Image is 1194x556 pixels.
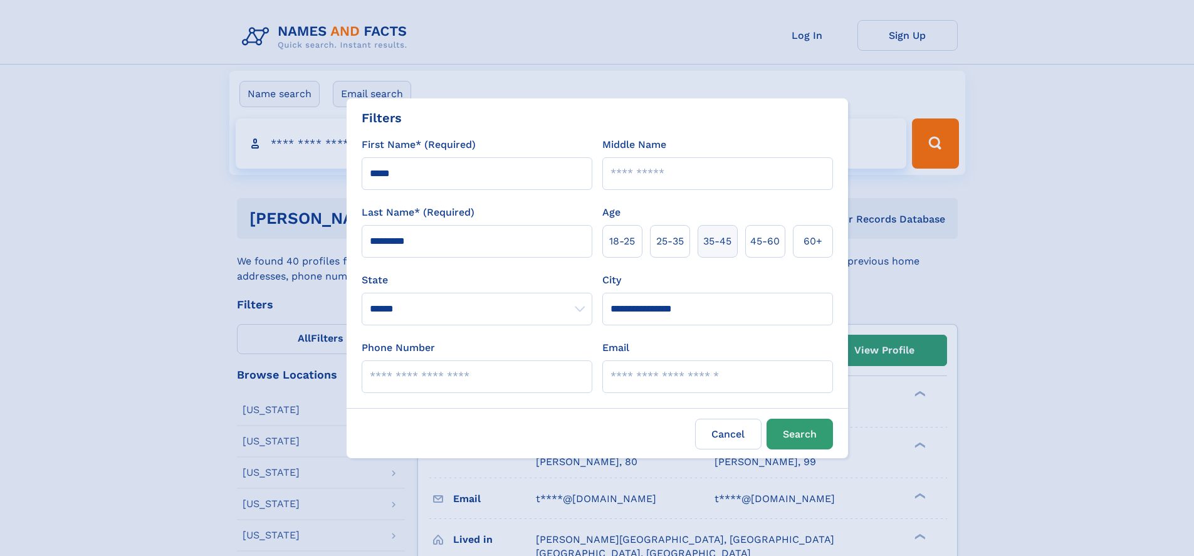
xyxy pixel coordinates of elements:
label: Cancel [695,419,762,449]
label: Middle Name [602,137,666,152]
div: Filters [362,108,402,127]
label: Last Name* (Required) [362,205,474,220]
span: 35‑45 [703,234,731,249]
label: State [362,273,592,288]
label: City [602,273,621,288]
label: Phone Number [362,340,435,355]
label: Email [602,340,629,355]
button: Search [767,419,833,449]
span: 18‑25 [609,234,635,249]
span: 60+ [804,234,822,249]
label: Age [602,205,621,220]
span: 25‑35 [656,234,684,249]
span: 45‑60 [750,234,780,249]
label: First Name* (Required) [362,137,476,152]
